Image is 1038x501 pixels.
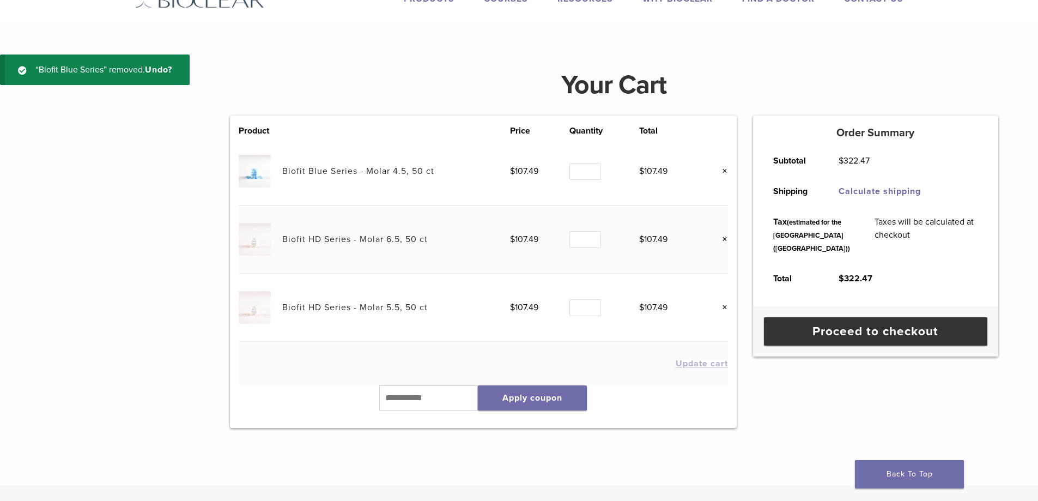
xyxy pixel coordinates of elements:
th: Quantity [569,124,639,137]
img: Biofit Blue Series - Molar 4.5, 50 ct [239,155,271,187]
td: Taxes will be calculated at checkout [863,207,990,263]
th: Total [639,124,699,137]
small: (estimated for the [GEOGRAPHIC_DATA] ([GEOGRAPHIC_DATA])) [773,218,850,253]
span: $ [639,234,644,245]
bdi: 107.49 [510,302,538,313]
bdi: 107.49 [639,302,667,313]
bdi: 107.49 [510,166,538,177]
th: Tax [761,207,863,263]
th: Price [510,124,569,137]
h1: Your Cart [222,72,1006,98]
img: Biofit HD Series - Molar 6.5, 50 ct [239,223,271,255]
button: Apply coupon [478,385,587,411]
a: Undo? [145,64,172,75]
span: $ [639,302,644,313]
a: Biofit HD Series - Molar 6.5, 50 ct [282,234,428,245]
th: Shipping [761,176,827,207]
th: Subtotal [761,146,827,176]
a: Calculate shipping [839,186,921,197]
img: Biofit HD Series - Molar 5.5, 50 ct [239,291,271,323]
a: Back To Top [855,460,964,488]
bdi: 322.47 [839,155,870,166]
a: Remove this item [714,300,728,315]
span: $ [639,166,644,177]
span: $ [839,273,844,284]
bdi: 322.47 [839,273,872,284]
bdi: 107.49 [510,234,538,245]
a: Remove this item [714,164,728,178]
th: Total [761,263,827,294]
button: Update cart [676,359,728,368]
bdi: 107.49 [639,234,667,245]
span: $ [510,234,515,245]
a: Biofit HD Series - Molar 5.5, 50 ct [282,302,428,313]
span: $ [839,155,843,166]
a: Remove this item [714,232,728,246]
th: Product [239,124,282,137]
bdi: 107.49 [639,166,667,177]
span: $ [510,166,515,177]
h5: Order Summary [753,126,998,140]
a: Proceed to checkout [764,317,987,346]
span: $ [510,302,515,313]
a: Biofit Blue Series - Molar 4.5, 50 ct [282,166,434,177]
